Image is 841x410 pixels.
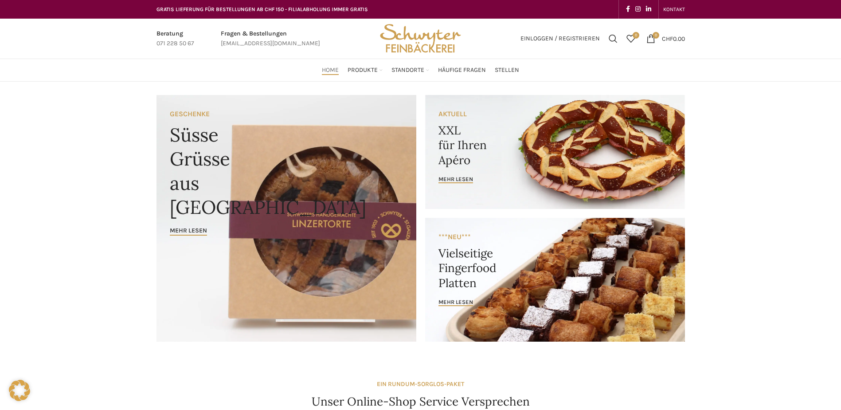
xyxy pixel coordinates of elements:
[495,66,519,75] span: Stellen
[152,61,689,79] div: Main navigation
[659,0,689,18] div: Secondary navigation
[662,35,673,42] span: CHF
[662,35,685,42] bdi: 0.00
[633,3,643,16] a: Instagram social link
[438,61,486,79] a: Häufige Fragen
[221,29,320,49] a: Infobox link
[377,34,464,42] a: Site logo
[622,30,640,47] a: 0
[156,6,368,12] span: GRATIS LIEFERUNG FÜR BESTELLUNGEN AB CHF 150 - FILIALABHOLUNG IMMER GRATIS
[156,95,416,342] a: Banner link
[663,0,685,18] a: KONTAKT
[438,66,486,75] span: Häufige Fragen
[425,218,685,342] a: Banner link
[622,30,640,47] div: Meine Wunschliste
[391,66,424,75] span: Standorte
[391,61,429,79] a: Standorte
[156,29,194,49] a: Infobox link
[653,32,659,39] span: 0
[516,30,604,47] a: Einloggen / Registrieren
[623,3,633,16] a: Facebook social link
[643,3,654,16] a: Linkedin social link
[495,61,519,79] a: Stellen
[322,66,339,75] span: Home
[425,95,685,209] a: Banner link
[642,30,689,47] a: 0 CHF0.00
[312,394,530,410] h4: Unser Online-Shop Service Versprechen
[377,19,464,59] img: Bäckerei Schwyter
[348,61,383,79] a: Produkte
[377,380,464,388] strong: EIN RUNDUM-SORGLOS-PAKET
[663,6,685,12] span: KONTAKT
[520,35,600,42] span: Einloggen / Registrieren
[348,66,378,75] span: Produkte
[604,30,622,47] a: Suchen
[322,61,339,79] a: Home
[633,32,639,39] span: 0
